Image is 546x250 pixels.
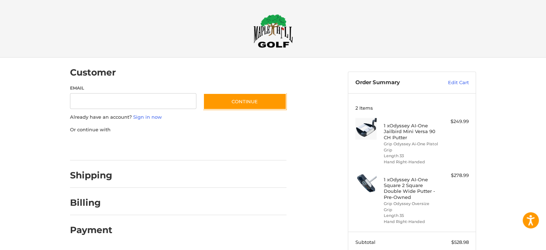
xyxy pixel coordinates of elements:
[384,201,439,213] li: Grip Odyssey Oversize Grip
[384,153,439,159] li: Length 33
[384,219,439,225] li: Hand Right-Handed
[203,93,286,110] button: Continue
[70,170,112,181] h2: Shipping
[355,239,375,245] span: Subtotal
[440,118,469,125] div: $249.99
[384,177,439,200] h4: 1 x Odyssey AI-One Square 2 Square Double Wide Putter - Pre-Owned
[451,239,469,245] span: $528.98
[384,123,439,140] h4: 1 x Odyssey AI-One Jailbird Mini Versa 90 CH Putter
[70,126,286,133] p: Or continue with
[433,79,469,86] a: Edit Cart
[253,14,293,48] img: Maple Hill Golf
[355,79,433,86] h3: Order Summary
[68,140,122,153] iframe: PayPal-paypal
[70,114,286,121] p: Already have an account?
[190,140,243,153] iframe: PayPal-venmo
[440,172,469,179] div: $278.99
[487,231,546,250] iframe: Google Customer Reviews
[133,114,162,120] a: Sign in now
[70,224,112,236] h2: Payment
[384,141,439,153] li: Grip Odyssey Ai-One Pistol Grip
[384,213,439,219] li: Length 35
[129,140,182,153] iframe: PayPal-paylater
[70,197,112,208] h2: Billing
[70,67,116,78] h2: Customer
[355,105,469,111] h3: 2 Items
[70,85,196,91] label: Email
[384,159,439,165] li: Hand Right-Handed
